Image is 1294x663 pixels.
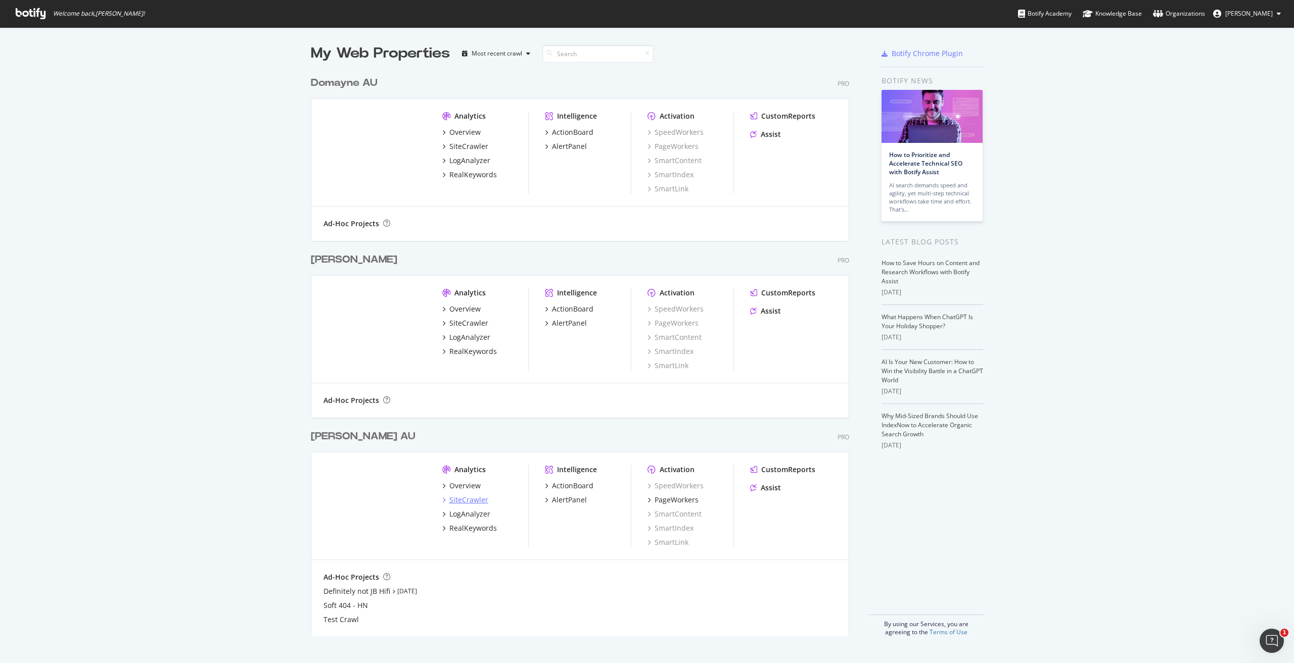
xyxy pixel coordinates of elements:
[323,615,359,625] a: Test Crawl
[882,48,963,59] a: Botify Chrome Plugin
[750,129,781,139] a: Assist
[869,615,983,636] div: By using our Services, you are agreeing to the
[449,304,481,314] div: Overview
[472,50,522,57] div: Most recent crawl
[648,481,704,491] div: SpeedWorkers
[882,75,983,86] div: Botify news
[449,495,488,505] div: SiteCrawler
[648,361,688,371] a: SmartLink
[442,481,481,491] a: Overview
[323,586,390,596] a: Definitely not JB Hifi
[545,141,587,151] a: AlertPanel
[311,429,415,444] div: [PERSON_NAME] AU
[323,395,379,405] div: Ad-Hoc Projects
[750,111,815,121] a: CustomReports
[761,465,815,475] div: CustomReports
[648,346,694,356] a: SmartIndex
[648,127,704,137] a: SpeedWorkers
[545,481,593,491] a: ActionBoard
[1280,629,1288,637] span: 1
[1225,9,1273,18] span: Gareth Kleinman
[397,587,417,595] a: [DATE]
[323,219,379,229] div: Ad-Hoc Projects
[458,45,534,62] button: Most recent crawl
[882,259,980,285] a: How to Save Hours on Content and Research Workflows with Botify Assist
[648,141,699,151] a: PageWorkers
[1205,6,1289,22] button: [PERSON_NAME]
[648,509,702,519] div: SmartContent
[552,481,593,491] div: ActionBoard
[311,76,382,90] a: Domayne AU
[648,318,699,328] a: PageWorkers
[750,288,815,298] a: CustomReports
[882,236,983,247] div: Latest Blog Posts
[454,111,486,121] div: Analytics
[449,332,490,342] div: LogAnalyzer
[761,111,815,121] div: CustomReports
[545,495,587,505] a: AlertPanel
[449,523,497,533] div: RealKeywords
[449,481,481,491] div: Overview
[449,318,488,328] div: SiteCrawler
[882,441,983,450] div: [DATE]
[545,318,587,328] a: AlertPanel
[442,141,488,151] a: SiteCrawler
[750,306,781,316] a: Assist
[882,333,983,342] div: [DATE]
[311,252,397,267] div: [PERSON_NAME]
[323,572,379,582] div: Ad-Hoc Projects
[882,412,978,438] a: Why Mid-Sized Brands Should Use IndexNow to Accelerate Organic Search Growth
[761,306,781,316] div: Assist
[552,127,593,137] div: ActionBoard
[761,483,781,493] div: Assist
[442,495,488,505] a: SiteCrawler
[323,600,368,610] a: Soft 404 - HN
[542,45,654,63] input: Search
[882,387,983,396] div: [DATE]
[892,48,963,59] div: Botify Chrome Plugin
[889,150,962,176] a: How to Prioritize and Accelerate Technical SEO with Botify Assist
[648,170,694,180] div: SmartIndex
[882,358,983,384] a: AI Is Your New Customer: How to Win the Visibility Battle in a ChatGPT World
[552,495,587,505] div: AlertPanel
[750,465,815,475] a: CustomReports
[761,288,815,298] div: CustomReports
[442,346,497,356] a: RealKeywords
[655,495,699,505] div: PageWorkers
[648,304,704,314] a: SpeedWorkers
[1083,9,1142,19] div: Knowledge Base
[882,313,973,330] a: What Happens When ChatGPT Is Your Holiday Shopper?
[838,79,849,88] div: Pro
[1260,629,1284,653] iframe: Intercom live chat
[442,318,488,328] a: SiteCrawler
[449,156,490,166] div: LogAnalyzer
[660,288,695,298] div: Activation
[750,483,781,493] a: Assist
[449,170,497,180] div: RealKeywords
[882,288,983,297] div: [DATE]
[557,465,597,475] div: Intelligence
[648,332,702,342] a: SmartContent
[557,288,597,298] div: Intelligence
[648,537,688,547] div: SmartLink
[323,111,426,193] img: www.domayne.com.au
[311,76,378,90] div: Domayne AU
[311,43,450,64] div: My Web Properties
[648,156,702,166] a: SmartContent
[449,509,490,519] div: LogAnalyzer
[1153,9,1205,19] div: Organizations
[648,184,688,194] a: SmartLink
[454,465,486,475] div: Analytics
[323,288,426,370] img: www.joycemayne.com.au
[648,523,694,533] a: SmartIndex
[311,429,420,444] a: [PERSON_NAME] AU
[552,318,587,328] div: AlertPanel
